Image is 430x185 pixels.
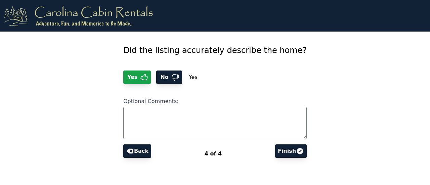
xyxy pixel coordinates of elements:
span: No [159,73,171,81]
span: Yes [182,67,204,87]
button: Back [123,144,151,158]
span: Did the listing accurately describe the home? [123,46,307,55]
button: No [156,71,182,84]
button: Yes [123,71,151,84]
button: Finish [275,144,307,158]
span: Yes [126,73,140,81]
span: Optional Comments: [123,98,179,104]
span: 4 of 4 [205,150,222,157]
img: logo.png [4,5,153,26]
textarea: Optional Comments: [123,107,307,139]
